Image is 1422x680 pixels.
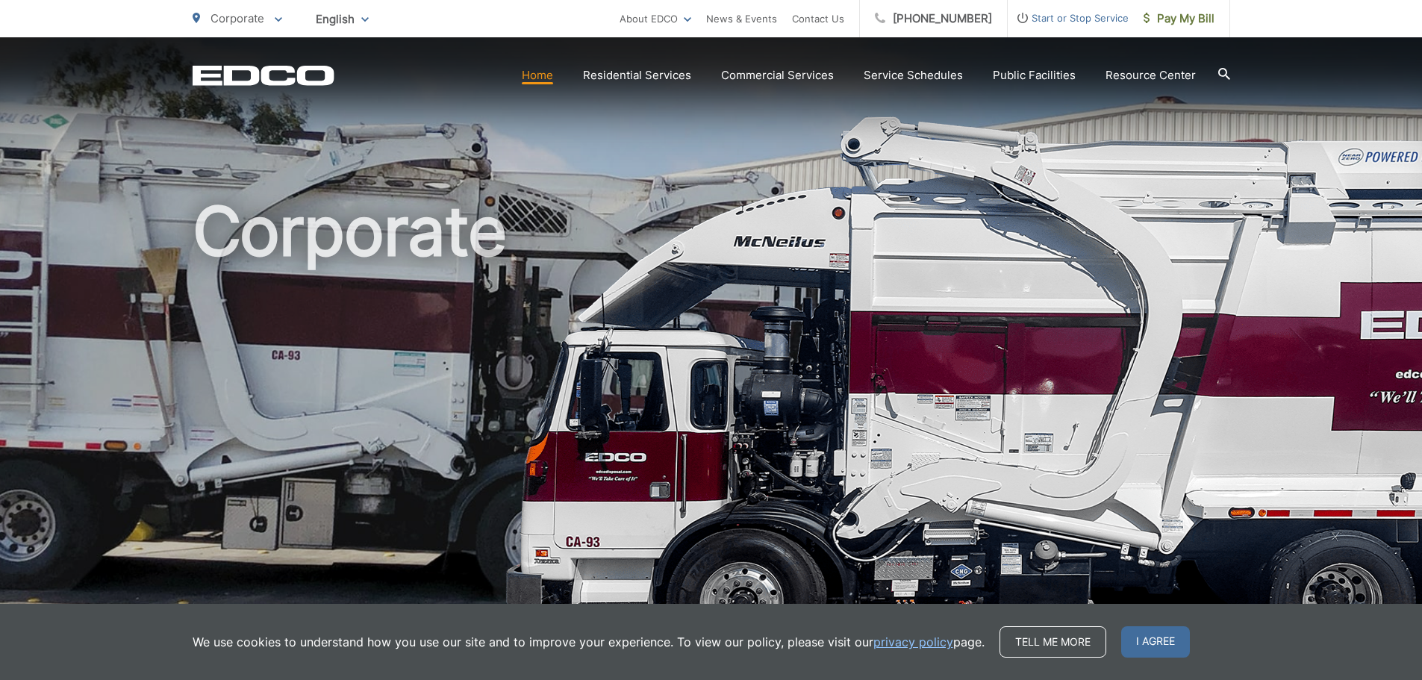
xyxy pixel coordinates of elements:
a: Tell me more [1000,626,1106,658]
a: privacy policy [873,633,953,651]
span: English [305,6,380,32]
a: Residential Services [583,66,691,84]
a: Home [522,66,553,84]
span: Pay My Bill [1144,10,1214,28]
a: About EDCO [620,10,691,28]
a: News & Events [706,10,777,28]
a: Commercial Services [721,66,834,84]
span: I agree [1121,626,1190,658]
span: Corporate [211,11,264,25]
a: Service Schedules [864,66,963,84]
p: We use cookies to understand how you use our site and to improve your experience. To view our pol... [193,633,985,651]
a: Public Facilities [993,66,1076,84]
h1: Corporate [193,194,1230,667]
a: Resource Center [1106,66,1196,84]
a: Contact Us [792,10,844,28]
a: EDCD logo. Return to the homepage. [193,65,334,86]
